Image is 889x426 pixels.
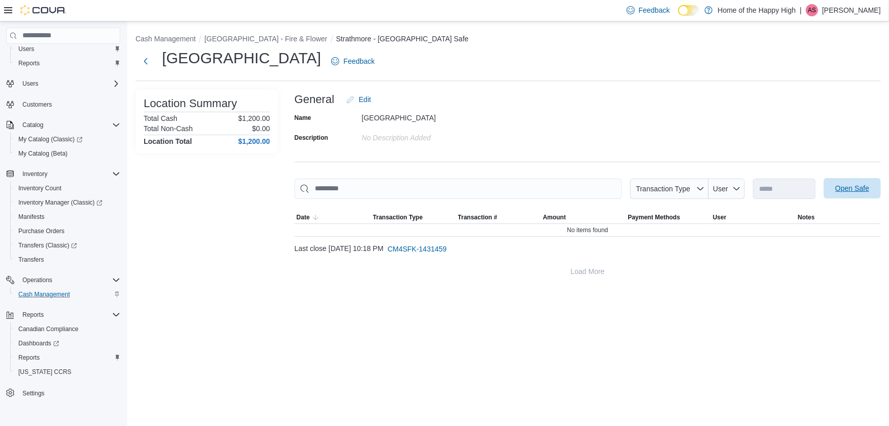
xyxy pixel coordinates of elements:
span: Operations [22,276,52,284]
h6: Total Non-Cash [144,124,193,133]
span: Reports [22,311,44,319]
span: Canadian Compliance [18,325,78,333]
a: Cash Management [14,288,74,300]
button: Reports [2,308,124,322]
span: Inventory [22,170,47,178]
a: Manifests [14,211,48,223]
span: Catalog [18,119,120,131]
span: Transaction Type [636,185,690,193]
p: [PERSON_NAME] [822,4,881,16]
span: Transfers (Classic) [14,239,120,252]
span: Transfers [14,254,120,266]
span: Operations [18,274,120,286]
h3: Location Summary [144,97,237,110]
span: Open Safe [836,183,870,193]
a: Settings [18,387,48,399]
button: Reports [10,350,124,365]
button: Open Safe [824,178,881,198]
span: Notes [798,213,815,221]
span: Inventory [18,168,120,180]
button: Amount [541,211,626,223]
a: Purchase Orders [14,225,69,237]
button: Operations [2,273,124,287]
span: Users [22,80,38,88]
button: CM4SFK-1431459 [384,239,451,259]
div: [GEOGRAPHIC_DATA] [362,110,498,122]
h4: $1,200.00 [238,137,270,145]
a: Customers [18,98,56,111]
a: Reports [14,57,44,69]
a: Inventory Manager (Classic) [14,196,106,209]
span: Date [297,213,310,221]
span: Settings [22,389,44,397]
button: Canadian Compliance [10,322,124,336]
div: No Description added [362,130,498,142]
button: Reports [10,56,124,70]
span: Feedback [639,5,670,15]
button: Users [18,78,42,90]
span: Inventory Count [14,182,120,194]
p: | [800,4,802,16]
button: Catalog [2,118,124,132]
span: Dashboards [18,339,59,347]
button: [GEOGRAPHIC_DATA] - Fire & Flower [204,35,327,43]
span: Inventory Manager (Classic) [18,198,102,207]
a: My Catalog (Beta) [14,147,72,160]
span: Users [18,45,34,53]
a: Dashboards [10,336,124,350]
span: Settings [18,386,120,399]
span: Feedback [343,56,374,66]
button: Edit [342,89,375,110]
p: $0.00 [252,124,270,133]
a: My Catalog (Classic) [14,133,87,145]
span: Catalog [22,121,43,129]
span: My Catalog (Classic) [14,133,120,145]
span: Transfers [18,256,44,264]
button: User [709,179,745,199]
span: Inventory Count [18,184,62,192]
span: Reports [14,57,120,69]
span: Manifests [18,213,44,221]
a: [US_STATE] CCRS [14,366,75,378]
div: Last close [DATE] 10:18 PM [294,239,881,259]
a: Inventory Count [14,182,66,194]
button: User [711,211,796,223]
button: My Catalog (Beta) [10,146,124,161]
a: Inventory Manager (Classic) [10,195,124,210]
h6: Total Cash [144,114,177,122]
label: Description [294,134,328,142]
a: Transfers (Classic) [14,239,81,252]
a: Canadian Compliance [14,323,83,335]
span: Reports [18,309,120,321]
a: Dashboards [14,337,63,349]
button: Inventory Count [10,181,124,195]
button: Inventory [18,168,51,180]
span: My Catalog (Beta) [14,147,120,160]
button: Purchase Orders [10,224,124,238]
button: Next [136,51,156,71]
nav: An example of EuiBreadcrumbs [136,34,881,46]
span: CM4SFK-1431459 [388,244,447,254]
span: Payment Methods [628,213,680,221]
a: Feedback [327,51,379,71]
button: Reports [18,309,48,321]
button: Date [294,211,371,223]
a: Transfers (Classic) [10,238,124,253]
p: Home of the Happy High [718,4,796,16]
button: Notes [796,211,881,223]
span: Dashboards [14,337,120,349]
span: Cash Management [18,290,70,298]
span: My Catalog (Beta) [18,149,68,158]
a: Transfers [14,254,48,266]
span: Customers [18,98,120,111]
button: Inventory [2,167,124,181]
span: Load More [571,266,605,277]
button: Cash Management [136,35,196,43]
span: Manifests [14,211,120,223]
button: Payment Methods [626,211,711,223]
span: My Catalog (Classic) [18,135,83,143]
span: Cash Management [14,288,120,300]
button: Operations [18,274,57,286]
label: Name [294,114,311,122]
input: Dark Mode [678,5,699,16]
